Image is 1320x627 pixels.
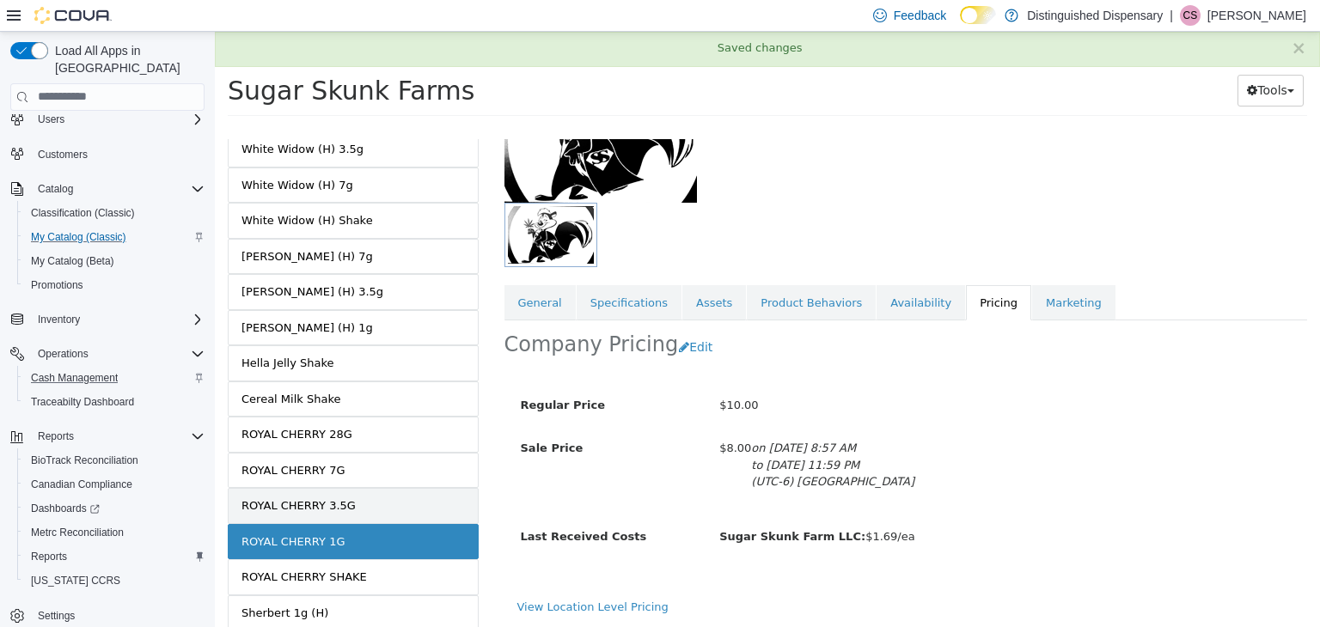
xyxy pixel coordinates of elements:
div: [PERSON_NAME] (H) 1g [27,288,158,305]
a: Traceabilty Dashboard [24,392,141,412]
button: Reports [3,424,211,448]
button: Operations [31,344,95,364]
span: $1.69/ea [504,498,700,511]
a: Classification (Classic) [24,203,142,223]
div: Chris Schramm [1180,5,1201,26]
span: [US_STATE] CCRS [31,574,120,587]
span: Users [31,109,205,130]
a: Availability [662,253,750,289]
span: My Catalog (Beta) [24,251,205,271]
span: Metrc Reconciliation [24,522,205,543]
span: Customers [31,143,205,165]
p: | [1170,5,1173,26]
a: Pricing [751,253,816,289]
span: Sugar Skunk Farms [13,44,260,74]
span: Catalog [31,179,205,199]
button: [US_STATE] CCRS [17,569,211,593]
span: Regular Price [306,367,390,380]
a: Promotions [24,275,90,295]
span: My Catalog (Classic) [31,230,126,244]
a: Dashboards [24,498,107,519]
a: View Location Level Pricing [302,569,454,581]
button: Catalog [3,177,211,201]
span: Sale Price [306,410,369,423]
div: Hella Jelly Shake [27,323,119,340]
span: Promotions [24,275,205,295]
a: Cash Management [24,368,125,388]
span: My Catalog (Classic) [24,227,205,247]
button: Reports [31,426,81,447]
input: Dark Mode [960,6,996,24]
button: Metrc Reconciliation [17,520,211,545]
a: My Catalog (Beta) [24,251,121,271]
em: (UTC-6) [GEOGRAPHIC_DATA] [536,443,700,456]
span: Settings [31,605,205,626]
button: Canadian Compliance [17,472,211,496]
em: to [DATE] 11:59 PM [536,427,645,440]
button: Tools [1023,43,1089,75]
p: [PERSON_NAME] [1207,5,1306,26]
em: on [DATE] 8:57 AM [536,410,641,423]
span: Feedback [894,7,946,24]
a: Dashboards [17,496,211,520]
span: Traceabilty Dashboard [24,392,205,412]
button: Reports [17,545,211,569]
span: Inventory [38,313,80,326]
div: Sherbert 1g (H) [27,573,113,590]
span: Reports [38,429,74,443]
span: Load All Apps in [GEOGRAPHIC_DATA] [48,42,205,76]
span: Dashboards [24,498,205,519]
a: Canadian Compliance [24,474,139,495]
button: Traceabilty Dashboard [17,390,211,414]
span: $10.00 [504,367,544,380]
a: Metrc Reconciliation [24,522,131,543]
a: Customers [31,144,95,165]
button: Users [3,107,211,131]
button: Catalog [31,179,80,199]
a: [US_STATE] CCRS [24,570,127,591]
a: General [290,253,361,289]
button: Promotions [17,273,211,297]
span: Canadian Compliance [31,478,132,491]
span: Customers [38,148,88,161]
button: Classification (Classic) [17,201,211,225]
a: BioTrack Reconciliation [24,450,145,471]
div: ROYAL CHERRY 7G [27,430,130,447]
button: BioTrack Reconciliation [17,448,211,472]
span: CS [1183,5,1198,26]
span: Catalog [38,182,73,196]
span: Canadian Compliance [24,474,205,495]
span: Inventory [31,309,205,330]
div: [PERSON_NAME] (H) 3.5g [27,252,168,269]
span: $8.00 [504,410,536,423]
span: Classification (Classic) [31,206,135,220]
span: BioTrack Reconciliation [31,454,138,467]
p: Distinguished Dispensary [1027,5,1163,26]
span: Last Received Costs [306,498,432,511]
span: Cash Management [24,368,205,388]
span: Settings [38,609,75,623]
div: ROYAL CHERRY 3.5G [27,466,141,483]
div: ROYAL CHERRY 28G [27,394,137,411]
span: Metrc Reconciliation [31,526,124,539]
span: Operations [31,344,205,364]
a: Settings [31,606,82,626]
h2: Company Pricing [290,300,464,326]
span: Cash Management [31,371,118,385]
a: Reports [24,546,74,567]
span: Washington CCRS [24,570,205,591]
button: My Catalog (Classic) [17,225,211,249]
a: Marketing [817,253,901,289]
span: Classification (Classic) [24,203,205,223]
div: Cereal Milk Shake [27,359,125,376]
span: Users [38,113,64,126]
span: Reports [24,546,205,567]
button: Customers [3,142,211,167]
div: White Widow (H) Shake [27,180,158,198]
span: Reports [31,550,67,563]
button: My Catalog (Beta) [17,249,211,273]
div: White Widow (H) 3.5g [27,109,149,126]
b: Sugar Skunk Farm LLC: [504,498,651,511]
button: × [1076,8,1091,26]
